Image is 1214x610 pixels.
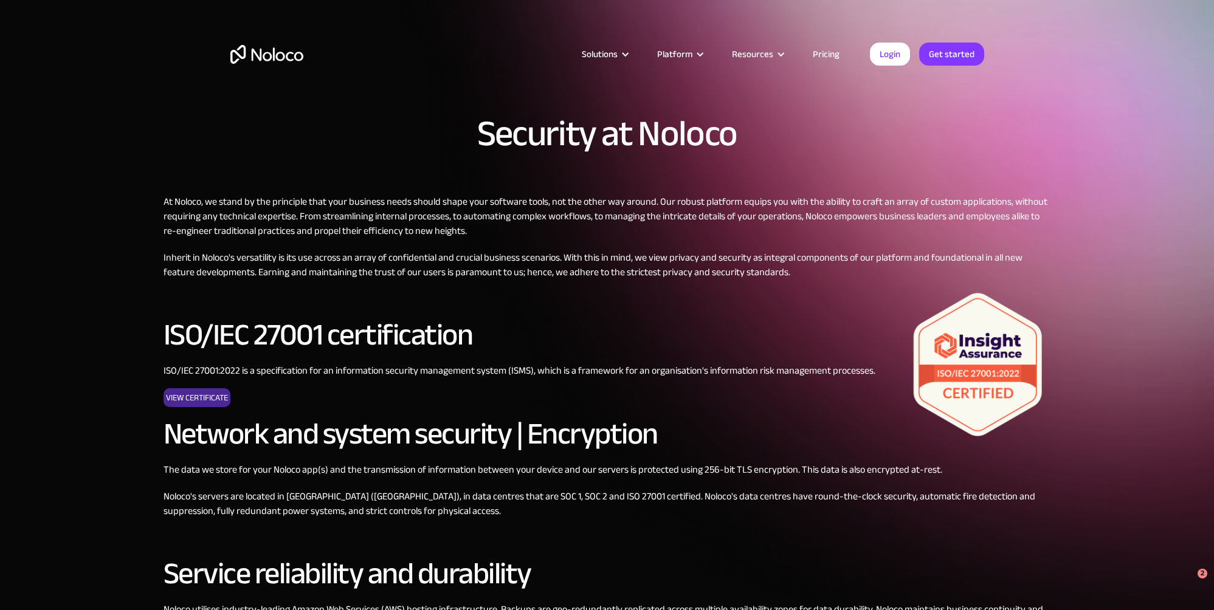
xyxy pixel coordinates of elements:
div: Resources [717,46,798,62]
div: Solutions [567,46,642,62]
a: View Certificate [164,388,230,407]
div: Solutions [582,46,618,62]
div: Platform [657,46,692,62]
iframe: Intercom live chat [1173,569,1202,598]
h2: Service reliability and durability [164,557,1051,590]
p: At Noloco, we stand by the principle that your business needs should shape your software tools, n... [164,194,1051,238]
a: Pricing [798,46,855,62]
p: Inherit in Noloco's versatility is its use across an array of confidential and crucial business s... [164,250,1051,279]
a: Login [870,43,910,66]
h2: Network and system security | Encryption [164,417,1051,450]
p: Noloco's servers are located in [GEOGRAPHIC_DATA] ([GEOGRAPHIC_DATA]), in data centres that are S... [164,489,1051,518]
div: Platform [642,46,717,62]
div: Resources [732,46,773,62]
a: home [230,45,303,64]
h2: ISO/IEC 27001 certification [164,318,1051,351]
p: The data we store for your Noloco app(s) and the transmission of information between your device ... [164,462,1051,477]
p: ‍ [164,530,1051,545]
span: 2 [1198,569,1207,578]
p: ‍ [164,292,1051,306]
p: ISO/IEC 27001:2022 is a specification for an information security management system (ISMS), which... [164,363,1051,378]
h1: Security at Noloco [477,115,737,152]
a: Get started [919,43,984,66]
